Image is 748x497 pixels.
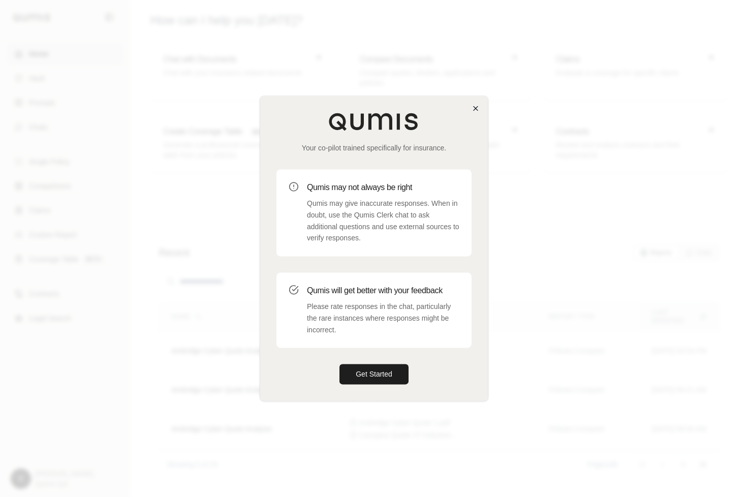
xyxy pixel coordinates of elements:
button: Get Started [339,364,409,385]
p: Qumis may give inaccurate responses. When in doubt, use the Qumis Clerk chat to ask additional qu... [307,198,459,244]
p: Your co-pilot trained specifically for insurance. [276,143,472,153]
img: Qumis Logo [328,112,420,131]
h3: Qumis may not always be right [307,181,459,194]
h3: Qumis will get better with your feedback [307,285,459,297]
p: Please rate responses in the chat, particularly the rare instances where responses might be incor... [307,301,459,335]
